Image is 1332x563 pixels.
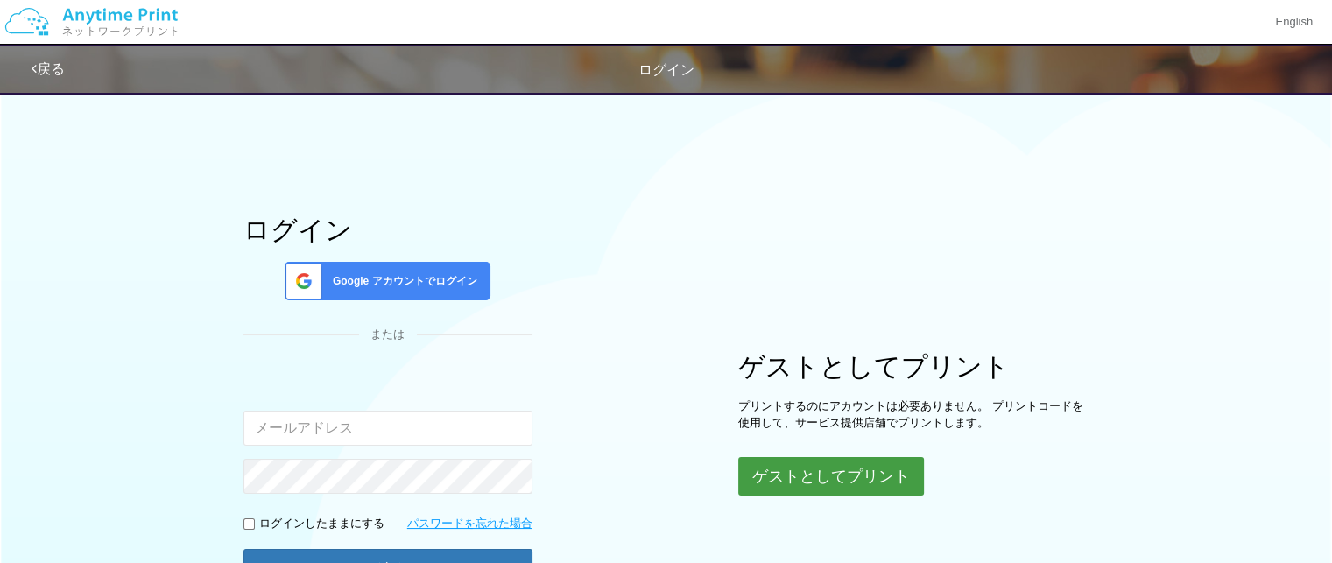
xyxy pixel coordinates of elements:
[638,62,694,77] span: ログイン
[243,411,532,446] input: メールアドレス
[259,516,384,532] p: ログインしたままにする
[243,327,532,343] div: または
[243,215,532,244] h1: ログイン
[407,516,532,532] a: パスワードを忘れた場合
[738,352,1089,381] h1: ゲストとしてプリント
[326,274,477,289] span: Google アカウントでログイン
[738,398,1089,431] p: プリントするのにアカウントは必要ありません。 プリントコードを使用して、サービス提供店舗でプリントします。
[738,457,924,496] button: ゲストとしてプリント
[32,61,65,76] a: 戻る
